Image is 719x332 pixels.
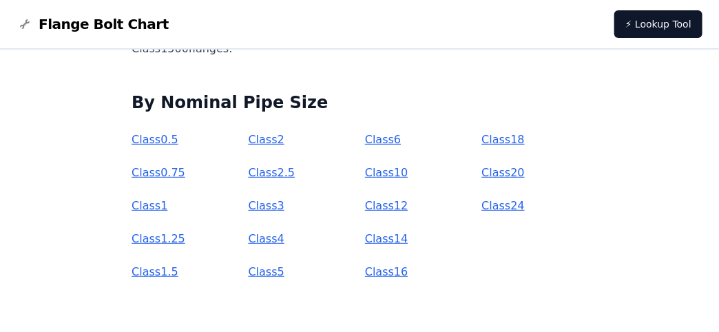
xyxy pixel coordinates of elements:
a: Class12 [365,199,408,212]
a: Class4 [249,232,284,245]
a: Class2.5 [249,166,295,179]
a: Class14 [365,232,408,245]
a: ⚡ Lookup Tool [614,10,702,38]
a: Class20 [481,166,524,179]
a: Class0.5 [132,133,178,146]
img: Flange Bolt Chart Logo [17,16,33,32]
a: Class24 [481,199,524,212]
span: Flange Bolt Chart [39,14,169,34]
a: Class10 [365,166,408,179]
a: Flange Bolt Chart LogoFlange Bolt Chart [17,14,169,34]
a: Class3 [249,199,284,212]
a: Class1.25 [132,232,185,245]
a: Class18 [481,133,524,146]
a: Class16 [365,265,408,278]
a: Class1 [132,199,167,212]
a: Class5 [249,265,284,278]
a: Class0.75 [132,166,185,179]
a: Class2 [249,133,284,146]
a: Class6 [365,133,401,146]
a: Class1.5 [132,265,178,278]
h2: By Nominal Pipe Size [132,92,587,114]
